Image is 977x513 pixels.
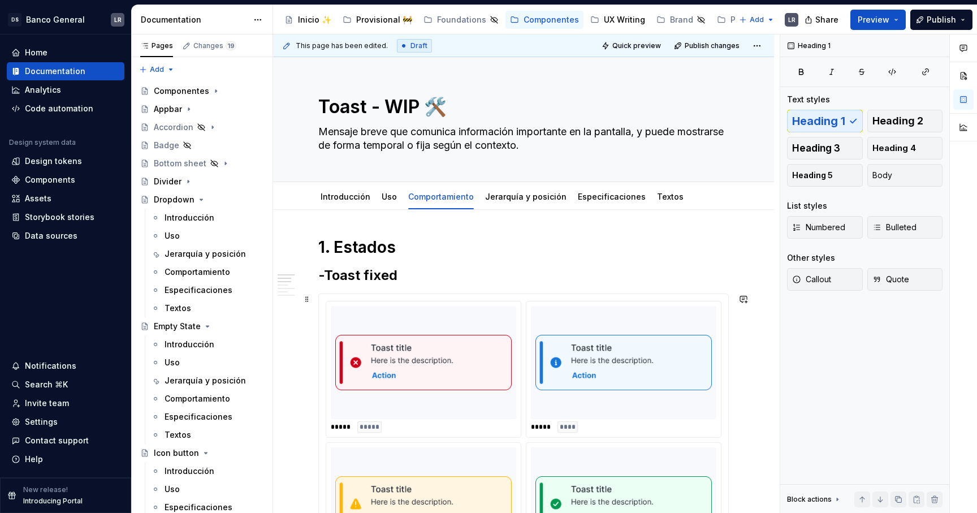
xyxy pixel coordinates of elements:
button: DSBanco GeneralLR [2,7,129,32]
div: LR [114,15,122,24]
div: Documentation [25,66,85,77]
div: Textos [165,303,191,314]
div: Componentes [154,85,209,97]
div: UX Writing [604,14,645,25]
button: Notifications [7,357,124,375]
button: Heading 4 [867,137,943,159]
button: Add [136,62,178,77]
div: Banco General [26,14,85,25]
button: Help [7,450,124,468]
a: Analytics [7,81,124,99]
span: Draft [410,41,427,50]
span: 19 [226,41,236,50]
div: Componentes [524,14,579,25]
div: Dropdown [154,194,194,205]
div: Provisional 🚧 [356,14,412,25]
a: Dropdown [136,191,268,209]
a: Data sources [7,227,124,245]
button: Callout [787,268,863,291]
div: Invite team [25,398,69,409]
a: Introducción [146,462,268,480]
button: Body [867,164,943,187]
div: Page tree [280,8,733,31]
a: Brand [652,11,710,29]
h2: -Toast fixed [318,266,729,284]
a: Empty State [136,317,268,335]
div: Text styles [787,94,830,105]
button: Quote [867,268,943,291]
span: Add [750,15,764,24]
a: Textos [146,299,268,317]
a: Componentes [136,82,268,100]
a: Introducción [146,209,268,227]
button: Preview [850,10,906,30]
div: Textos [652,184,688,208]
a: Uso [382,192,397,201]
button: Numbered [787,216,863,239]
a: Introducción [146,335,268,354]
div: Inicio ✨ [298,14,331,25]
span: Heading 3 [792,143,840,154]
a: Components [7,171,124,189]
a: Foundations [419,11,503,29]
button: Publish changes [671,38,745,54]
button: Share [799,10,846,30]
span: Body [872,170,892,181]
span: Callout [792,274,831,285]
a: Comportamiento [408,192,474,201]
div: Design system data [9,138,76,147]
div: Data sources [25,230,77,242]
a: Componentes [505,11,583,29]
div: Introducción [165,465,214,477]
div: Uso [165,230,180,242]
div: Introducción [165,339,214,350]
a: Especificaciones [146,281,268,299]
span: Numbered [792,222,845,233]
a: Comportamiento [146,390,268,408]
a: Jerarquía y posición [146,372,268,390]
a: Bottom sheet [136,154,268,173]
a: Comportamiento [146,263,268,281]
div: Block actions [787,492,842,507]
a: Storybook stories [7,208,124,226]
span: Publish [927,14,956,25]
a: Inicio ✨ [280,11,336,29]
a: Appbar [136,100,268,118]
span: Heading 5 [792,170,833,181]
div: Appbar [154,104,182,115]
span: This page has been edited. [296,41,388,50]
button: Heading 5 [787,164,863,187]
a: Documentation [7,62,124,80]
div: DS [8,13,21,27]
div: Especificaciones [165,502,232,513]
a: PoC [712,11,763,29]
a: Especificaciones [146,408,268,426]
div: Introducción [165,212,214,223]
div: Uso [165,484,180,495]
div: Empty State [154,321,201,332]
a: Assets [7,189,124,208]
button: Publish [910,10,972,30]
button: Heading 3 [787,137,863,159]
div: Contact support [25,435,89,446]
p: New release! [23,485,68,494]
div: LR [788,15,796,24]
a: Especificaciones [578,192,646,201]
a: Provisional 🚧 [338,11,417,29]
div: Documentation [141,14,248,25]
a: Textos [146,426,268,444]
div: Search ⌘K [25,379,68,390]
div: Textos [165,429,191,441]
div: Comportamiento [404,184,478,208]
a: Uso [146,227,268,245]
a: Home [7,44,124,62]
p: Introducing Portal [23,497,83,506]
textarea: Mensaje breve que comunica información importante en la pantalla, y puede mostrarse de forma temp... [316,123,727,154]
h1: 1. Estados [318,237,729,257]
div: Block actions [787,495,832,504]
div: Pages [140,41,173,50]
div: Components [25,174,75,186]
div: Accordion [154,122,193,133]
a: Accordion [136,118,268,136]
div: Introducción [316,184,375,208]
